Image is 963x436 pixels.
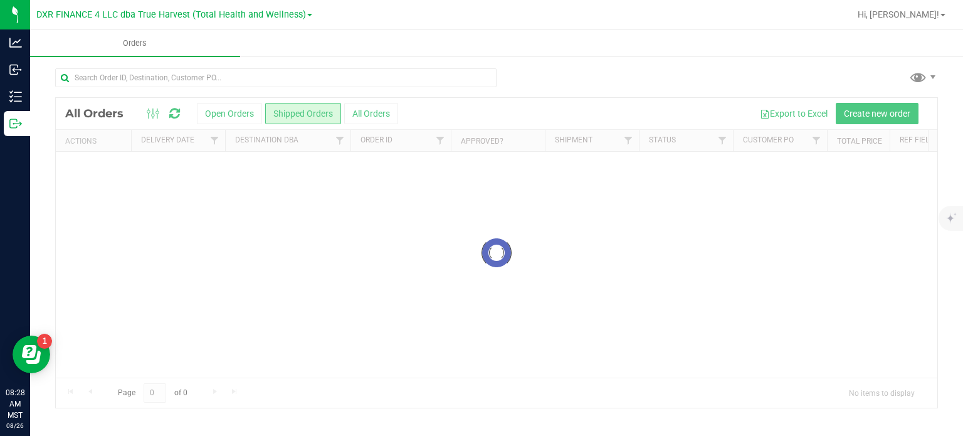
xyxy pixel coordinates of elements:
[13,336,50,373] iframe: Resource center
[30,30,240,56] a: Orders
[37,334,52,349] iframe: Resource center unread badge
[106,38,164,49] span: Orders
[9,36,22,49] inline-svg: Analytics
[6,421,24,430] p: 08/26
[9,63,22,76] inline-svg: Inbound
[36,9,306,20] span: DXR FINANCE 4 LLC dba True Harvest (Total Health and Wellness)
[6,387,24,421] p: 08:28 AM MST
[858,9,939,19] span: Hi, [PERSON_NAME]!
[9,90,22,103] inline-svg: Inventory
[55,68,497,87] input: Search Order ID, Destination, Customer PO...
[9,117,22,130] inline-svg: Outbound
